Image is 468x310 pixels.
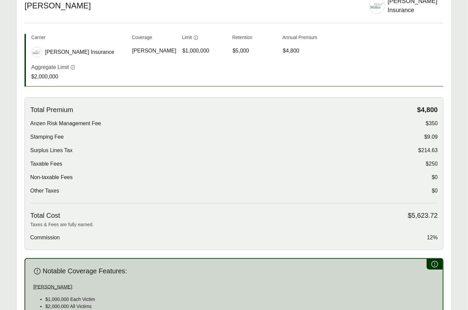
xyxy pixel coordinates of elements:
[30,146,73,154] span: Surplus Lines Tax
[30,221,438,228] p: Taxes & Fees are fully earned.
[417,106,438,114] span: $4,800
[408,211,438,220] span: $5,623.72
[232,47,249,55] span: $5,000
[283,47,299,55] span: $4,800
[25,1,361,11] h2: [PERSON_NAME]
[30,160,62,168] span: Taxable Fees
[424,133,438,141] span: $9.09
[31,63,69,71] p: Aggregate Limit
[132,34,177,44] th: Coverage
[31,73,76,81] p: $2,000,000
[132,47,176,55] span: [PERSON_NAME]
[30,119,101,128] span: Anzen Risk Management Fee
[283,34,328,44] th: Annual Premium
[432,187,438,195] span: $0
[32,47,42,57] img: Miller Insurance logo
[426,160,438,168] span: $250
[33,283,435,290] p: :
[33,284,72,289] u: [PERSON_NAME]
[30,173,73,181] span: Non-taxable Fees
[432,173,438,181] span: $0
[30,234,60,242] span: Commission
[232,34,277,44] th: Retention
[418,146,438,154] span: $214.63
[31,34,126,44] th: Carrier
[43,267,127,275] span: Notable Coverage Features:
[426,119,438,128] span: $350
[45,303,435,310] p: $2,000,000 All Victims
[427,234,438,242] span: 12%
[30,106,73,114] span: Total Premium
[182,34,227,44] th: Limit
[45,296,435,303] p: $1,000,000 Each Victim
[30,187,59,195] span: Other Taxes
[30,133,64,141] span: Stamping Fee
[45,48,114,56] span: [PERSON_NAME] Insurance
[182,47,209,55] span: $1,000,000
[30,211,60,220] span: Total Cost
